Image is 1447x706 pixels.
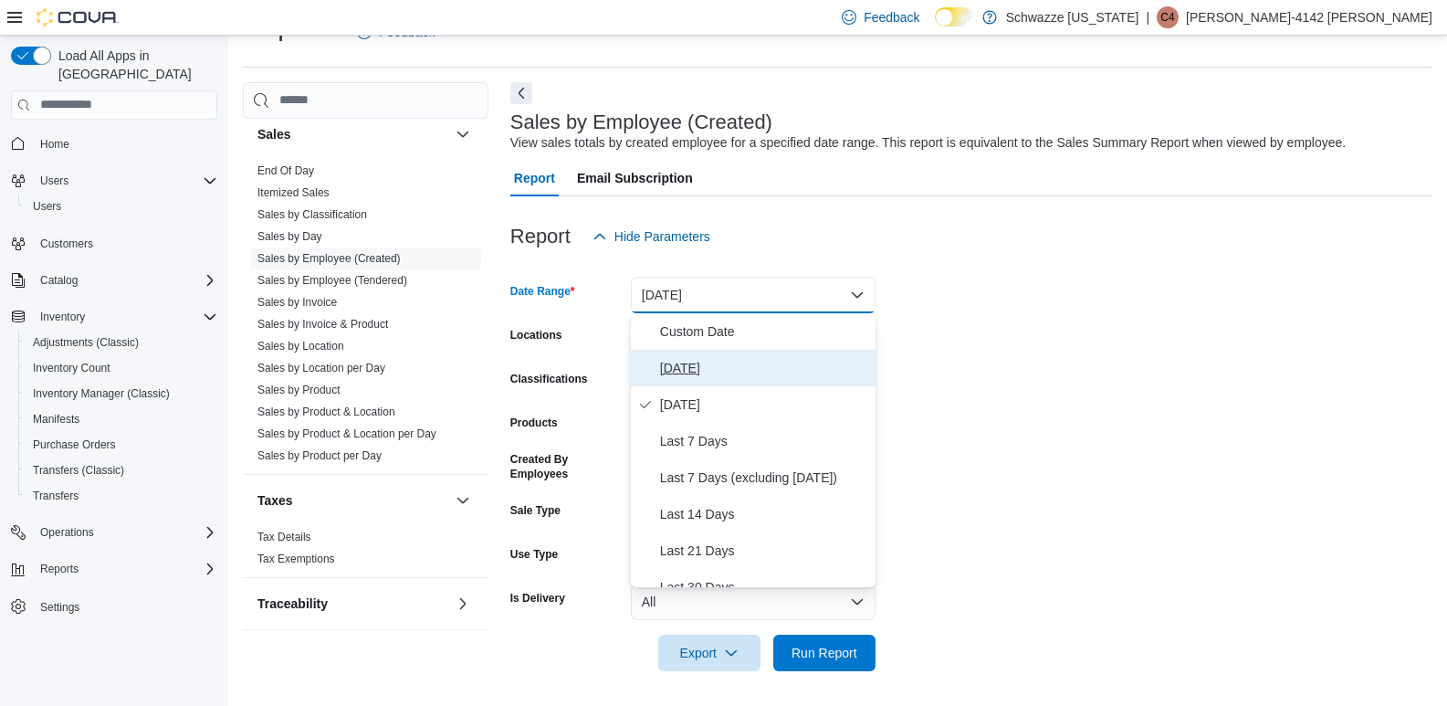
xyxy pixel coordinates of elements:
label: Sale Type [510,503,561,518]
span: Sales by Classification [257,207,367,222]
span: C4 [1160,6,1174,28]
label: Is Delivery [510,591,565,606]
button: Settings [4,593,225,619]
button: Users [4,168,225,194]
span: Inventory Manager (Classic) [33,386,170,401]
span: Tax Details [257,530,311,544]
span: Dark Mode [935,26,936,27]
button: Taxes [452,490,474,511]
h3: Traceability [257,595,328,613]
span: Users [33,199,61,214]
button: Manifests [18,406,225,432]
h3: Report [510,226,571,248]
a: Sales by Product & Location [257,406,395,418]
span: Manifests [26,408,217,430]
button: Hide Parameters [585,218,718,255]
a: Customers [33,233,100,255]
span: Operations [40,525,94,540]
button: Inventory [4,304,225,330]
span: Last 7 Days (excluding [DATE]) [660,467,868,489]
span: Sales by Product & Location [257,405,395,419]
button: Transfers (Classic) [18,458,225,483]
span: Custom Date [660,321,868,342]
span: Customers [40,237,93,251]
span: Load All Apps in [GEOGRAPHIC_DATA] [51,47,217,83]
button: Run Report [773,635,876,671]
img: Cova [37,8,119,26]
button: Taxes [257,491,448,510]
label: Classifications [510,372,588,386]
label: Products [510,416,558,430]
label: Date Range [510,284,575,299]
span: Transfers [26,485,217,507]
span: Hide Parameters [614,227,710,246]
button: All [631,584,876,620]
span: Report [514,160,555,196]
label: Created By Employees [510,452,624,481]
button: Sales [257,125,448,143]
span: Transfers (Classic) [26,459,217,481]
span: [DATE] [660,394,868,416]
a: Tax Details [257,531,311,543]
a: Transfers [26,485,86,507]
a: Sales by Invoice [257,296,337,309]
a: Sales by Location [257,340,344,353]
a: Sales by Invoice & Product [257,318,388,331]
button: Inventory Manager (Classic) [18,381,225,406]
button: Reports [4,556,225,582]
a: Tax Exemptions [257,553,335,565]
button: Catalog [33,269,85,291]
label: Use Type [510,547,558,562]
span: Sales by Invoice & Product [257,317,388,332]
a: Sales by Product & Location per Day [257,427,436,440]
span: Home [40,137,69,152]
span: [DATE] [660,357,868,379]
a: Sales by Product [257,384,341,396]
button: Adjustments (Classic) [18,330,225,355]
span: Sales by Invoice [257,295,337,310]
span: Sales by Location [257,339,344,353]
span: Home [33,132,217,155]
input: Dark Mode [935,7,973,26]
button: Transfers [18,483,225,509]
button: Customers [4,230,225,257]
span: Purchase Orders [33,437,116,452]
nav: Complex example [11,123,217,668]
button: Catalog [4,268,225,293]
span: Manifests [33,412,79,427]
button: Operations [33,522,101,543]
span: Sales by Employee (Tendered) [257,273,407,288]
span: Transfers (Classic) [33,463,124,478]
span: Catalog [33,269,217,291]
a: Adjustments (Classic) [26,332,146,353]
span: Adjustments (Classic) [26,332,217,353]
span: Adjustments (Classic) [33,335,139,350]
button: [DATE] [631,277,876,313]
label: Locations [510,328,562,342]
span: Sales by Day [257,229,322,244]
span: Export [669,635,750,671]
span: Inventory Count [26,357,217,379]
span: Last 30 Days [660,576,868,598]
span: Inventory [40,310,85,324]
a: Sales by Location per Day [257,362,385,374]
h3: Sales by Employee (Created) [510,111,772,133]
span: Purchase Orders [26,434,217,456]
a: Sales by Day [257,230,322,243]
span: Run Report [792,644,857,662]
div: Taxes [243,526,488,577]
button: Users [33,170,76,192]
span: Customers [33,232,217,255]
a: Users [26,195,68,217]
a: Sales by Classification [257,208,367,221]
button: Sales [452,123,474,145]
span: End Of Day [257,163,314,178]
div: Select listbox [631,313,876,587]
button: Operations [4,520,225,545]
a: Transfers (Classic) [26,459,131,481]
span: Sales by Location per Day [257,361,385,375]
span: Inventory Count [33,361,110,375]
span: Operations [33,522,217,543]
a: Sales by Employee (Created) [257,252,401,265]
button: Reports [33,558,86,580]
